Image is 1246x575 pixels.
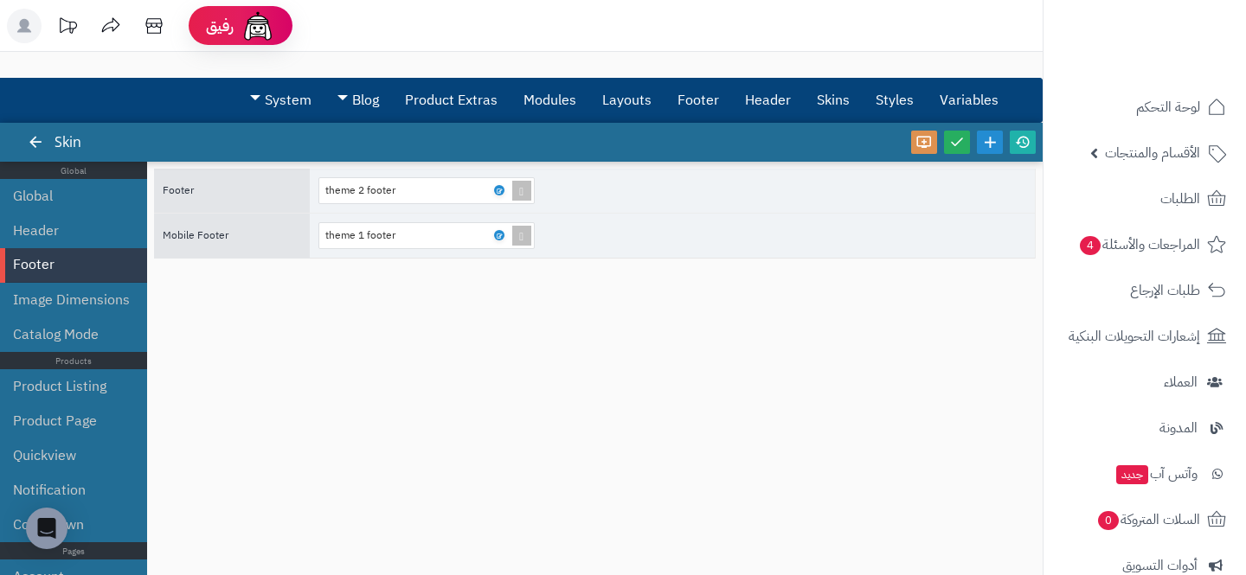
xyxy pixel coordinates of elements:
[46,9,89,48] a: تحديثات المنصة
[325,223,413,247] div: theme 1 footer
[1105,141,1200,165] span: الأقسام والمنتجات
[1054,178,1236,220] a: الطلبات
[1054,224,1236,265] a: المراجعات والأسئلة4
[1136,95,1200,119] span: لوحة التحكم
[1096,508,1200,532] span: السلات المتروكة
[237,79,324,122] a: System
[804,79,863,122] a: Skins
[1079,235,1101,255] span: 4
[1164,370,1198,394] span: العملاء
[927,79,1012,122] a: Variables
[1159,416,1198,440] span: المدونة
[1160,187,1200,211] span: الطلبات
[1054,453,1236,495] a: وآتس آبجديد
[206,16,234,36] span: رفيق
[1130,278,1200,303] span: طلبات الإرجاع
[1054,316,1236,357] a: إشعارات التحويلات البنكية
[589,79,665,122] a: Layouts
[163,227,228,243] span: Mobile Footer
[241,9,275,43] img: ai-face.png
[324,79,392,122] a: Blog
[1069,324,1200,348] span: إشعارات التحويلات البنكية
[31,123,99,162] div: Skin
[1078,233,1200,257] span: المراجعات والأسئلة
[1128,34,1230,70] img: logo-2.png
[163,182,194,198] span: Footer
[1054,361,1236,403] a: العملاء
[665,79,732,122] a: Footer
[1054,270,1236,311] a: طلبات الإرجاع
[511,79,589,122] a: Modules
[1097,510,1119,530] span: 0
[26,508,67,549] div: Open Intercom Messenger
[1054,499,1236,540] a: السلات المتروكة0
[1114,462,1198,486] span: وآتس آب
[863,79,927,122] a: Styles
[392,79,511,122] a: Product Extras
[732,79,804,122] a: Header
[325,178,413,202] div: theme 2 footer
[1054,407,1236,449] a: المدونة
[1054,86,1236,128] a: لوحة التحكم
[1116,465,1148,484] span: جديد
